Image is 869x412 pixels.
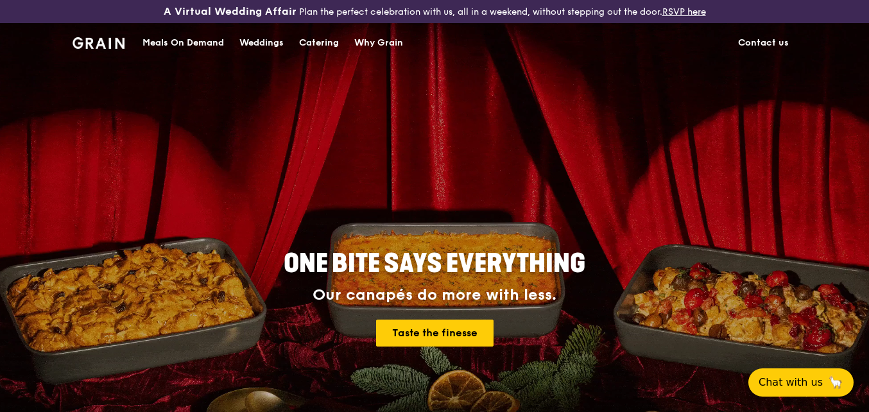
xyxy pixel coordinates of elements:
a: Why Grain [347,24,411,62]
span: 🦙 [828,375,843,390]
div: Our canapés do more with less. [203,286,666,304]
a: GrainGrain [73,22,125,61]
a: Contact us [730,24,796,62]
a: Weddings [232,24,291,62]
div: Why Grain [354,24,403,62]
a: Catering [291,24,347,62]
span: ONE BITE SAYS EVERYTHING [284,248,585,279]
span: Chat with us [759,375,823,390]
div: Catering [299,24,339,62]
div: Meals On Demand [142,24,224,62]
h3: A Virtual Wedding Affair [164,5,297,18]
a: Taste the finesse [376,320,494,347]
button: Chat with us🦙 [748,368,854,397]
img: Grain [73,37,125,49]
div: Weddings [239,24,284,62]
a: RSVP here [662,6,706,17]
div: Plan the perfect celebration with us, all in a weekend, without stepping out the door. [145,5,725,18]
